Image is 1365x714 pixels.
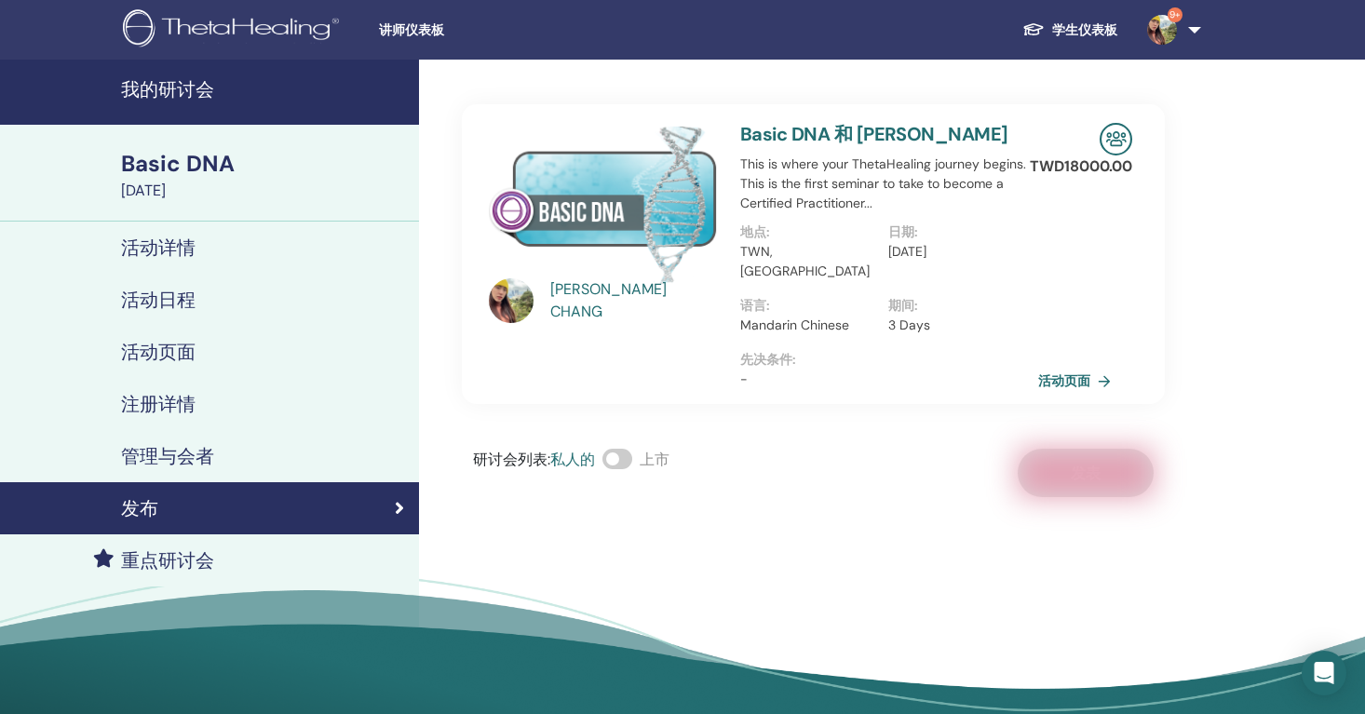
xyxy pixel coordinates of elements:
a: 活动页面 [1038,367,1118,395]
img: logo.png [123,9,345,51]
a: Basic DNA[DATE] [110,148,419,202]
a: 学生仪表板 [1007,13,1132,47]
h4: 重点研讨会 [121,549,214,572]
p: 语言 : [740,296,877,316]
img: In-Person Seminar [1100,123,1132,155]
h4: 管理与会者 [121,445,214,467]
p: Mandarin Chinese [740,316,877,335]
span: 私人的 [550,450,595,469]
a: Basic DNA 和 [PERSON_NAME] [740,122,1008,146]
p: This is where your ThetaHealing journey begins. This is the first seminar to take to become a Cer... [740,155,1035,213]
h4: 活动页面 [121,341,196,363]
p: 日期 : [888,222,1025,242]
img: Basic DNA [489,123,718,284]
p: TWD 18000.00 [1030,155,1132,178]
span: 研讨会列表 : [473,450,550,469]
img: graduation-cap-white.svg [1022,21,1045,37]
a: [PERSON_NAME] CHANG [550,278,723,323]
h4: 活动日程 [121,289,196,311]
div: [DATE] [121,180,408,202]
span: 上市 [640,450,669,469]
img: default.jpg [1147,15,1177,45]
p: 先决条件 : [740,350,1035,370]
p: 期间 : [888,296,1025,316]
img: default.jpg [489,278,534,323]
p: TWN, [GEOGRAPHIC_DATA] [740,242,877,281]
span: 9+ [1168,7,1183,22]
h4: 我的研讨会 [121,78,408,101]
h4: 活动详情 [121,236,196,259]
p: 3 Days [888,316,1025,335]
h4: 注册详情 [121,393,196,415]
span: 讲师仪表板 [379,20,658,40]
div: Basic DNA [121,148,408,180]
h4: 发布 [121,497,158,519]
p: - [740,370,1035,389]
p: 地点 : [740,222,877,242]
div: Open Intercom Messenger [1302,651,1346,695]
p: [DATE] [888,242,1025,262]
